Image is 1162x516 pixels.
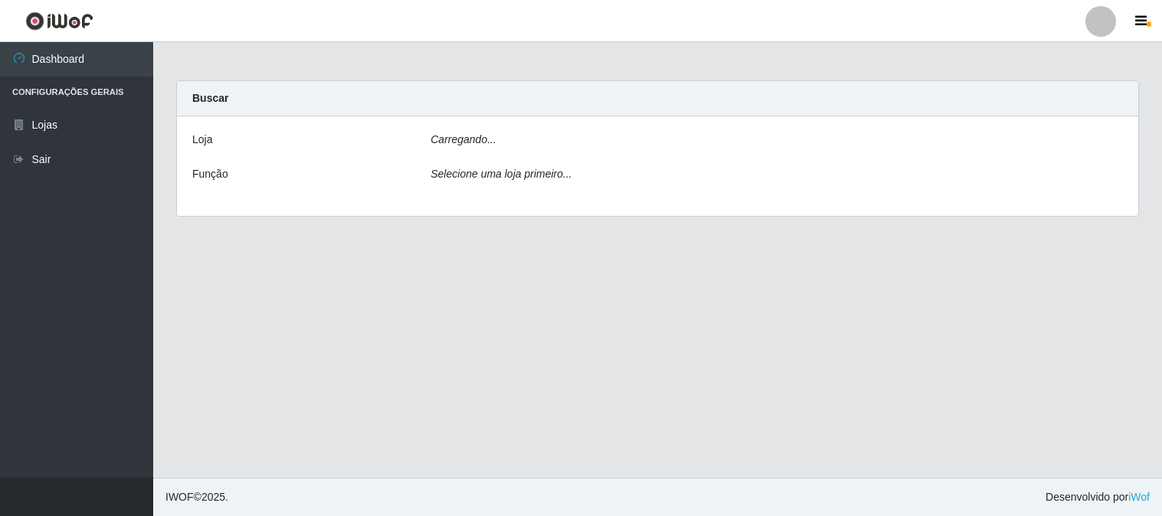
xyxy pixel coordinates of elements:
[192,92,228,104] strong: Buscar
[1046,489,1150,505] span: Desenvolvido por
[165,489,228,505] span: © 2025 .
[192,166,228,182] label: Função
[1128,491,1150,503] a: iWof
[165,491,194,503] span: IWOF
[25,11,93,31] img: CoreUI Logo
[430,168,571,180] i: Selecione uma loja primeiro...
[430,133,496,145] i: Carregando...
[192,132,212,148] label: Loja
